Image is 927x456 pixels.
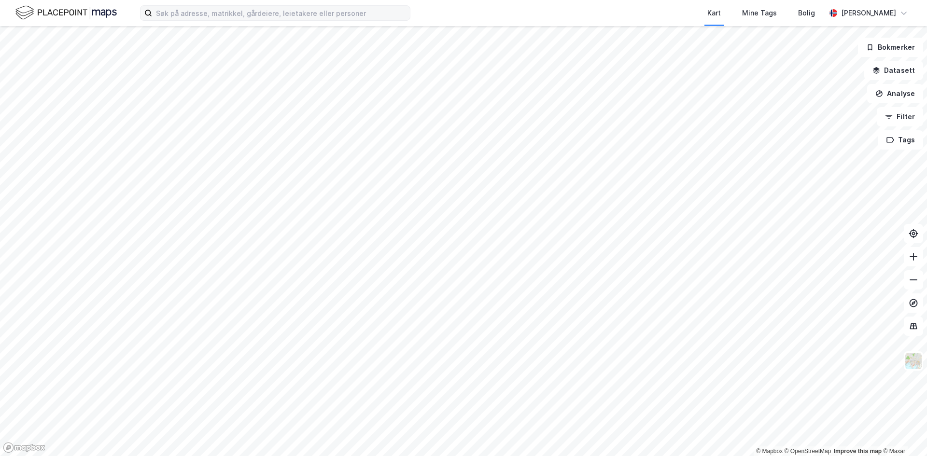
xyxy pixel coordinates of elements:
div: Bolig [798,7,815,19]
button: Bokmerker [858,38,923,57]
button: Filter [877,107,923,126]
div: Kontrollprogram for chat [879,410,927,456]
a: Improve this map [834,448,882,455]
button: Analyse [867,84,923,103]
img: Z [904,352,923,370]
input: Søk på adresse, matrikkel, gårdeiere, leietakere eller personer [152,6,410,20]
div: Kart [707,7,721,19]
div: [PERSON_NAME] [841,7,896,19]
iframe: Chat Widget [879,410,927,456]
button: Tags [878,130,923,150]
a: Mapbox [756,448,783,455]
a: Mapbox homepage [3,442,45,453]
button: Datasett [864,61,923,80]
div: Mine Tags [742,7,777,19]
img: logo.f888ab2527a4732fd821a326f86c7f29.svg [15,4,117,21]
a: OpenStreetMap [785,448,831,455]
